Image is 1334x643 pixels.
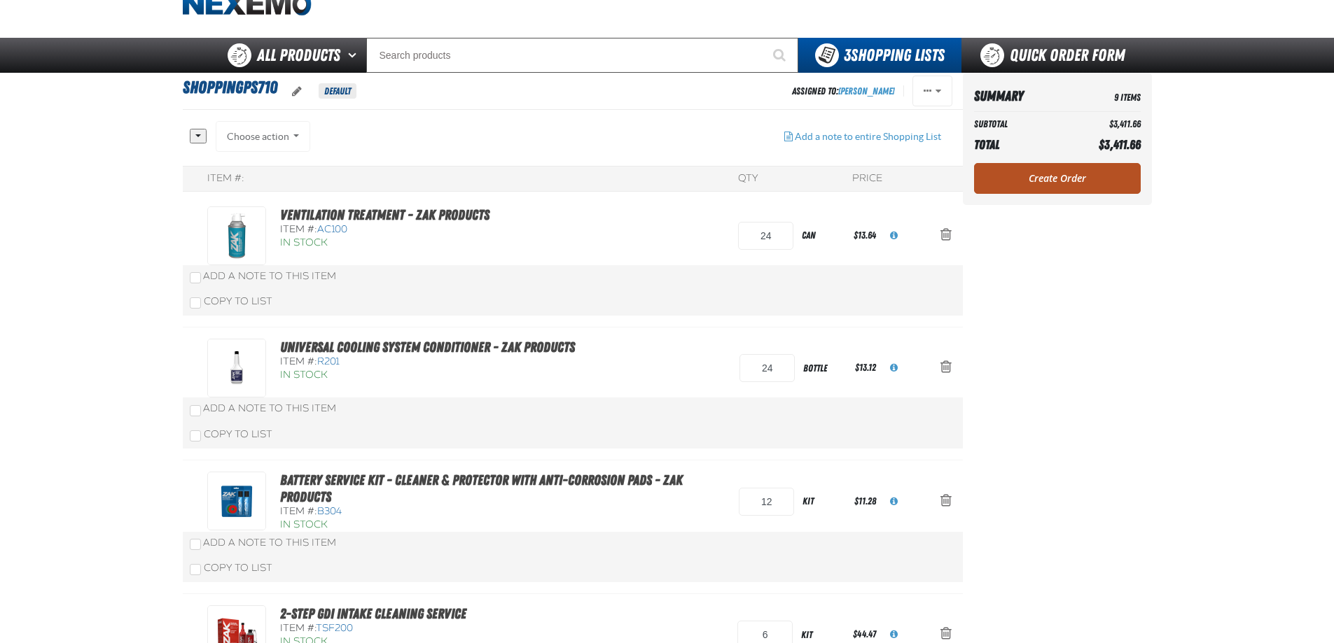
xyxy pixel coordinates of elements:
span: ShoppingPS710 [183,78,277,97]
div: Item #: [280,505,725,518]
div: Price [852,172,882,185]
button: Action Remove Universal Cooling System Conditioner - ZAK Products from ShoppingPS710 [929,353,963,383]
td: $3,411.66 [1064,115,1140,134]
div: In Stock [280,369,575,382]
div: QTY [738,172,758,185]
span: $13.12 [855,362,876,373]
span: $13.64 [854,229,876,241]
button: Action Remove Battery Service Kit - Cleaner &amp; Protector with Anti-Corrosion Pads - ZAK Produc... [929,486,963,517]
span: Shopping Lists [844,45,945,65]
a: Create Order [974,163,1141,194]
span: $44.47 [853,628,876,640]
span: All Products [257,43,340,68]
label: Copy To List [190,295,272,307]
div: Assigned To: [792,82,895,101]
button: View All Prices for B304 [879,486,909,517]
a: Universal Cooling System Conditioner - ZAK Products [280,339,575,355]
span: R201 [317,355,340,367]
input: Product Quantity [739,354,795,382]
span: $3,411.66 [1099,137,1141,152]
input: Add a Note to This Item [190,539,201,550]
input: Copy To List [190,564,201,575]
div: can [793,220,851,251]
span: Add a Note to This Item [203,537,336,549]
button: View All Prices for AC100 [879,220,909,251]
input: Add a Note to This Item [190,272,201,283]
input: Copy To List [190,297,201,309]
a: Quick Order Form [961,38,1151,73]
button: oro.shoppinglist.label.edit.tooltip [281,76,313,107]
span: Add a Note to This Item [203,270,336,282]
th: Summary [974,84,1064,108]
div: Item #: [280,355,575,369]
button: Action Remove Ventilation Treatment - ZAK Products from ShoppingPS710 [929,220,963,251]
span: $11.28 [854,495,876,507]
div: In Stock [280,236,544,250]
span: Add a Note to This Item [203,402,336,414]
th: Total [974,134,1064,156]
button: Open All Products pages [343,38,366,73]
span: Default [319,83,356,99]
input: Add a Note to This Item [190,405,201,416]
th: Subtotal [974,115,1064,134]
label: Copy To List [190,428,272,440]
div: In Stock [280,518,725,532]
strong: 3 [844,45,851,65]
div: Item #: [207,172,244,185]
label: Copy To List [190,562,272,574]
input: Copy To List [190,430,201,441]
a: 2-Step GDI Intake Cleaning Service [280,605,466,622]
td: 9 Items [1064,84,1140,108]
button: Add a note to entire Shopping List [773,121,952,152]
a: [PERSON_NAME] [838,85,895,97]
a: Ventilation Treatment - ZAK Products [280,206,489,223]
input: Product Quantity [739,488,794,516]
input: Product Quantity [738,222,793,250]
span: B304 [317,505,342,517]
div: bottle [795,353,852,384]
div: kit [794,486,852,517]
input: Search [366,38,798,73]
button: Start Searching [763,38,798,73]
a: Battery Service Kit - Cleaner & Protector with Anti-Corrosion Pads - ZAK Products [280,472,683,505]
button: Actions of ShoppingPS710 [912,76,952,106]
div: Item #: [280,622,544,635]
button: View All Prices for R201 [879,353,909,383]
button: You have 3 Shopping Lists. Open to view details [798,38,961,73]
span: TSF200 [316,622,353,634]
span: AC100 [317,223,347,235]
div: Item #: [280,223,544,236]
